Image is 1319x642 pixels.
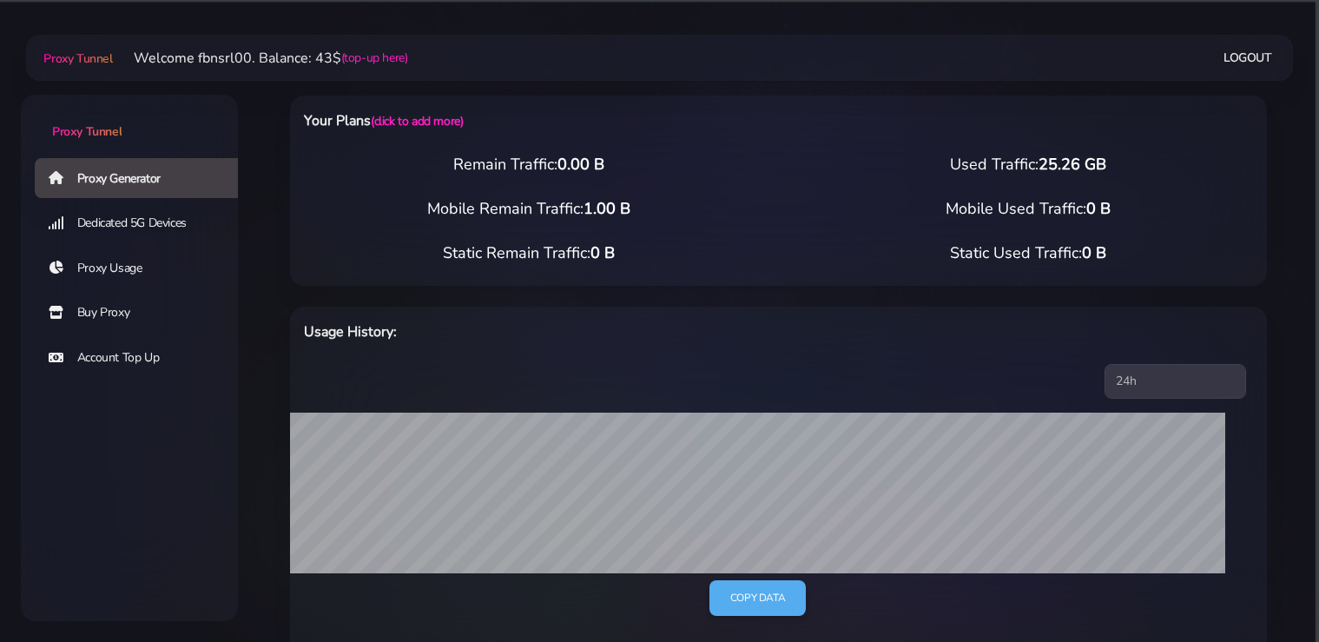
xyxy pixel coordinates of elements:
div: Remain Traffic: [280,153,779,176]
span: 0.00 B [557,154,604,175]
a: Copy data [709,580,806,616]
a: Proxy Usage [35,248,252,288]
h6: Usage History: [304,321,849,343]
div: Mobile Remain Traffic: [280,197,779,221]
a: (click to add more) [371,113,463,129]
span: 0 B [590,242,615,263]
span: 1.00 B [584,198,630,219]
div: Static Used Traffic: [779,242,1278,265]
div: Mobile Used Traffic: [779,197,1278,221]
a: (top-up here) [341,49,408,67]
span: Proxy Tunnel [43,50,112,67]
a: Account Top Up [35,338,252,378]
a: Proxy Generator [35,158,252,198]
a: Proxy Tunnel [21,95,238,141]
a: Logout [1223,42,1272,74]
iframe: Webchat Widget [1235,558,1297,620]
li: Welcome fbnsrl00. Balance: 43$ [113,48,408,69]
div: Used Traffic: [779,153,1278,176]
span: 25.26 GB [1039,154,1106,175]
span: 0 B [1082,242,1106,263]
a: Proxy Tunnel [40,44,112,72]
h6: Your Plans [304,109,849,132]
div: Static Remain Traffic: [280,242,779,265]
span: Proxy Tunnel [52,123,122,140]
a: Dedicated 5G Devices [35,203,252,243]
span: 0 B [1086,198,1111,219]
a: Buy Proxy [35,293,252,333]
